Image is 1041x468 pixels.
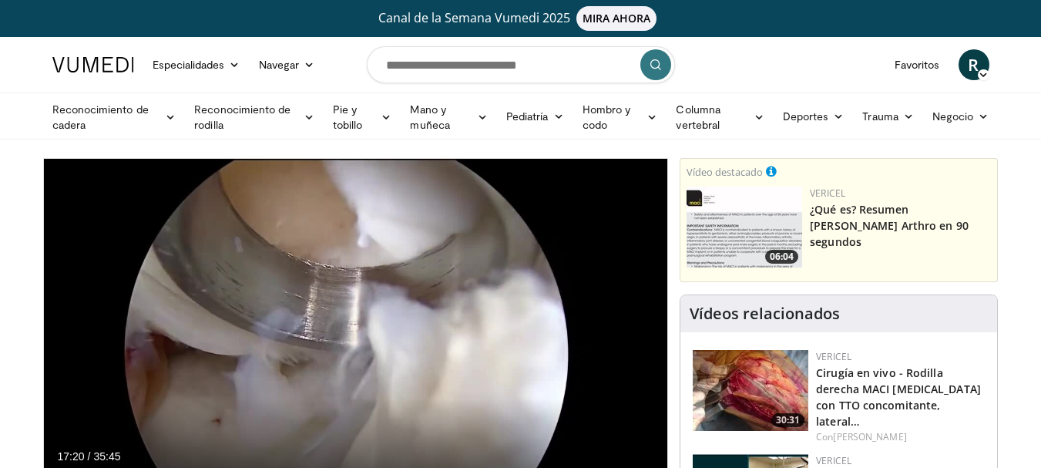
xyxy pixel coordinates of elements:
a: Deportes [774,101,854,132]
img: Logotipo de VuMedi [52,57,134,72]
a: Vericel [816,454,851,467]
a: Trauma [853,101,923,132]
font: Favoritos [895,58,940,71]
a: Canal de la Semana Vumedi 2025MIRA AHORA [55,6,987,31]
a: Mano y muñeca [401,102,496,133]
a: Reconocimiento de cadera [43,102,186,133]
a: Pie y tobillo [324,102,401,133]
a: Columna vertebral [667,102,773,133]
span: 35:45 [93,450,120,463]
a: ¿Qué es? Resumen [PERSON_NAME] Arthro en 90 segundos [810,202,969,249]
font: Reconocimiento de cadera [52,103,149,131]
font: R [968,53,979,76]
a: Reconocimiento de rodilla [185,102,324,133]
a: Especialidades [143,49,250,80]
a: R [959,49,989,80]
font: 30:31 [776,413,800,426]
a: Pediatría [497,101,573,132]
font: Vídeos relacionados [690,303,840,324]
font: Deportes [783,109,829,123]
font: Trauma [862,109,898,123]
font: Mano y muñeca [410,103,449,131]
font: Con [816,430,833,443]
font: 06:04 [770,250,794,263]
font: MIRA AHORA [583,11,651,25]
font: Canal de la Semana Vumedi 2025 [378,9,570,26]
font: Pie y tobillo [333,103,363,131]
span: / [88,450,91,463]
font: Reconocimiento de rodilla [194,103,290,131]
font: Vídeo destacado [687,165,763,179]
a: 30:31 [693,350,808,431]
font: Navegar [259,58,300,71]
a: Negocio [923,101,999,132]
span: 17:20 [58,450,85,463]
a: Vericel [816,350,851,363]
a: 06:04 [687,187,802,268]
font: Pediatría [506,109,549,123]
a: Favoritos [885,49,949,80]
img: f2822210-6046-4d88-9b48-ff7c77ada2d7.150x105_q85_crop-smart_upscale.jpg [693,350,808,431]
font: Especialidades [153,58,225,71]
input: Buscar temas, intervenciones [367,46,675,83]
img: aa6cc8ed-3dbf-4b6a-8d82-4a06f68b6688.150x105_q85_crop-smart_upscale.jpg [687,187,802,268]
font: Hombro y codo [583,103,631,131]
font: Columna vertebral [676,103,720,131]
a: Cirugía en vivo - Rodilla derecha MACI [MEDICAL_DATA] con TTO concomitante, lateral… [816,365,981,429]
a: Navegar [250,49,324,80]
a: Hombro y codo [573,102,667,133]
font: Negocio [932,109,974,123]
a: Vericel [810,187,845,200]
a: [PERSON_NAME] [833,430,906,443]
